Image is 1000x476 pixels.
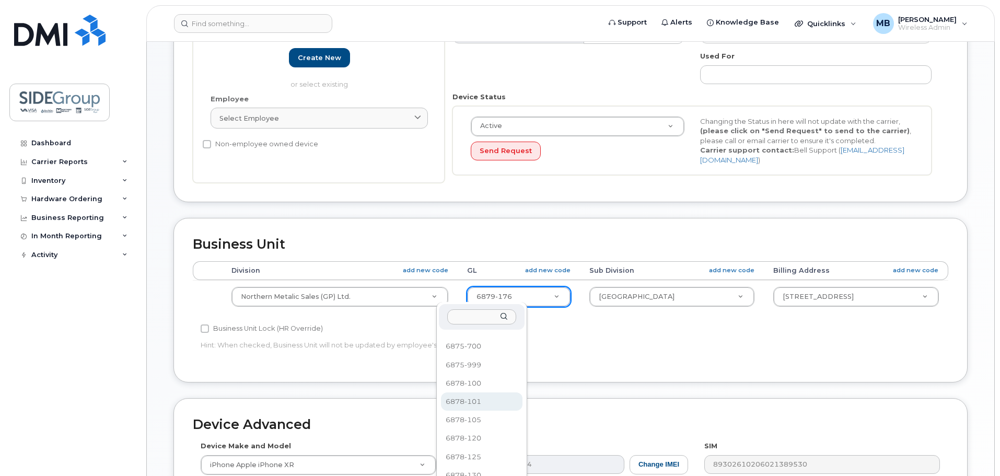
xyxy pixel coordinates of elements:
[442,449,521,465] div: 6878-125
[442,339,521,355] div: 6875-700
[442,393,521,410] div: 6878-101
[442,412,521,428] div: 6878-105
[442,357,521,373] div: 6875-999
[442,375,521,391] div: 6878-100
[442,431,521,447] div: 6878-120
